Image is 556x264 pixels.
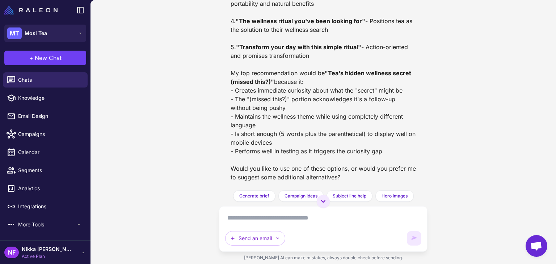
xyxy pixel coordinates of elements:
img: Raleon Logo [4,6,58,14]
button: Send an email [225,231,285,246]
span: New Chat [35,54,62,62]
span: + [29,54,33,62]
button: MTMosi Tea [4,25,86,42]
button: Campaign ideas [278,190,324,202]
span: Integrations [18,203,82,210]
div: NF [4,247,19,258]
span: Chats [18,76,82,84]
span: Campaigns [18,130,82,138]
a: Calendar [3,145,88,160]
a: Segments [3,163,88,178]
strong: "The wellness ritual you've been looking for" [236,17,365,25]
span: More Tools [18,221,76,229]
strong: "Transform your day with this simple ritual" [236,43,361,51]
a: Chats [3,72,88,88]
span: Knowledge [18,94,82,102]
a: Integrations [3,199,88,214]
a: Email Design [3,108,88,124]
a: Campaigns [3,127,88,142]
span: Analytics [18,184,82,192]
a: Open chat [526,235,547,257]
div: [PERSON_NAME] AI can make mistakes, always double check before sending. [219,252,427,264]
span: Calendar [18,148,82,156]
span: Active Plan [22,253,72,260]
span: Mosi Tea [25,29,47,37]
a: Knowledge [3,90,88,106]
span: Email Design [18,112,82,120]
span: Nikka [PERSON_NAME] [22,245,72,253]
span: Subject line help [333,193,366,199]
span: Segments [18,166,82,174]
button: Generate brief [233,190,275,202]
span: Campaign ideas [285,193,317,199]
div: MT [7,27,22,39]
span: Hero images [382,193,408,199]
button: +New Chat [4,51,86,65]
button: Subject line help [327,190,372,202]
a: Analytics [3,181,88,196]
strong: "Tea's hidden wellness secret (missed this?)" [231,69,413,85]
span: Generate brief [239,193,269,199]
button: Hero images [375,190,414,202]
